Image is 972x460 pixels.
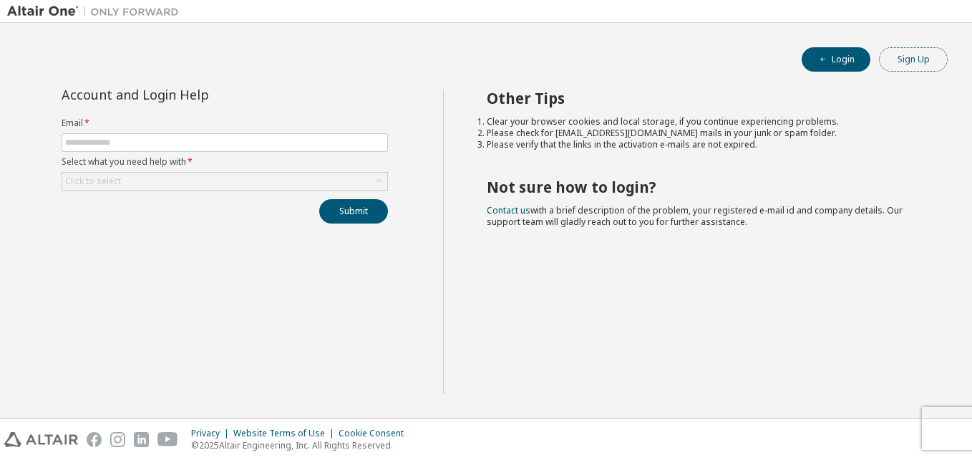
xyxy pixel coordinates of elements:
div: Click to select [65,176,121,187]
li: Please verify that the links in the activation e-mails are not expired. [487,139,923,150]
img: youtube.svg [157,432,178,447]
h2: Other Tips [487,89,923,107]
button: Sign Up [879,47,948,72]
div: Cookie Consent [339,428,412,439]
button: Login [802,47,870,72]
h2: Not sure how to login? [487,178,923,196]
img: facebook.svg [87,432,102,447]
label: Select what you need help with [62,156,388,168]
img: instagram.svg [110,432,125,447]
img: altair_logo.svg [4,432,78,447]
li: Please check for [EMAIL_ADDRESS][DOMAIN_NAME] mails in your junk or spam folder. [487,128,923,139]
label: Email [62,118,388,129]
button: Submit [319,199,388,224]
a: Contact us [487,204,530,216]
div: Click to select [62,173,387,190]
li: Clear your browser cookies and local storage, if you continue experiencing problems. [487,116,923,128]
div: Website Terms of Use [233,428,339,439]
div: Privacy [191,428,233,439]
div: Account and Login Help [62,89,323,100]
img: Altair One [7,4,186,19]
p: © 2025 Altair Engineering, Inc. All Rights Reserved. [191,439,412,451]
img: linkedin.svg [134,432,149,447]
span: with a brief description of the problem, your registered e-mail id and company details. Our suppo... [487,204,903,228]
